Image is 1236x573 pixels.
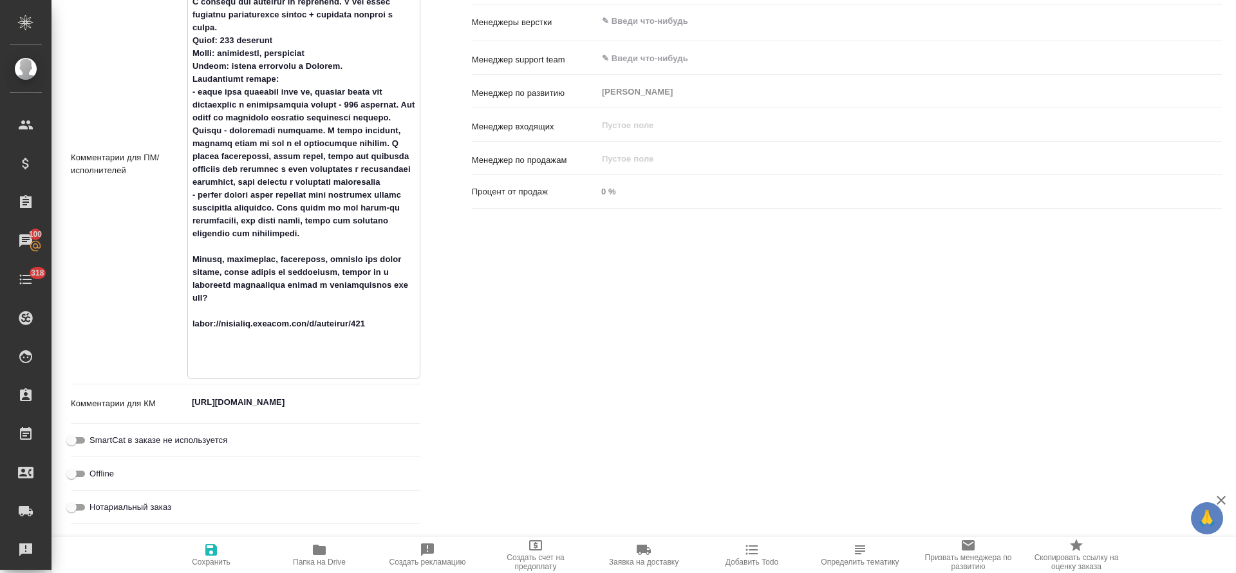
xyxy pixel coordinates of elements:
span: Заявка на доставку [609,558,679,567]
span: Сохранить [192,558,230,567]
input: ✎ Введи что-нибудь [601,50,1175,66]
span: SmartCat в заказе не используется [89,434,227,447]
p: Комментарии для ПМ/исполнителей [71,151,187,177]
input: Пустое поле [601,117,1192,133]
p: Менеджер входящих [472,120,597,133]
span: Добавить Todo [726,558,778,567]
input: Пустое поле [601,151,1192,166]
a: 100 [3,225,48,257]
span: Создать рекламацию [389,558,466,567]
button: Определить тематику [806,537,914,573]
a: 318 [3,263,48,296]
p: Процент от продаж [472,185,597,198]
button: Сохранить [157,537,265,573]
span: Создать счет на предоплату [489,553,582,571]
span: Папка на Drive [293,558,346,567]
button: Призвать менеджера по развитию [914,537,1022,573]
input: ✎ Введи что-нибудь [601,14,1175,29]
span: Нотариальный заказ [89,501,171,514]
input: Пустое поле [597,182,1222,201]
p: Менеджер по развитию [472,87,597,100]
button: Создать счет на предоплату [482,537,590,573]
button: Папка на Drive [265,537,373,573]
p: Комментарии для КМ [71,397,187,410]
textarea: [URL][DOMAIN_NAME] [187,391,420,413]
p: Менеджеры верстки [472,16,597,29]
p: Менеджер support team [472,53,597,66]
button: 🙏 [1191,502,1223,534]
span: Определить тематику [821,558,899,567]
button: Open [1215,20,1217,23]
span: 🙏 [1196,505,1218,532]
button: Скопировать ссылку на оценку заказа [1022,537,1130,573]
button: Заявка на доставку [590,537,698,573]
p: Менеджер по продажам [472,154,597,167]
span: Offline [89,467,114,480]
button: Добавить Todo [698,537,806,573]
button: Создать рекламацию [373,537,482,573]
button: Open [1215,57,1217,60]
span: 318 [23,267,52,279]
span: Скопировать ссылку на оценку заказа [1030,553,1123,571]
span: 100 [21,228,50,241]
span: Призвать менеджера по развитию [922,553,1015,571]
